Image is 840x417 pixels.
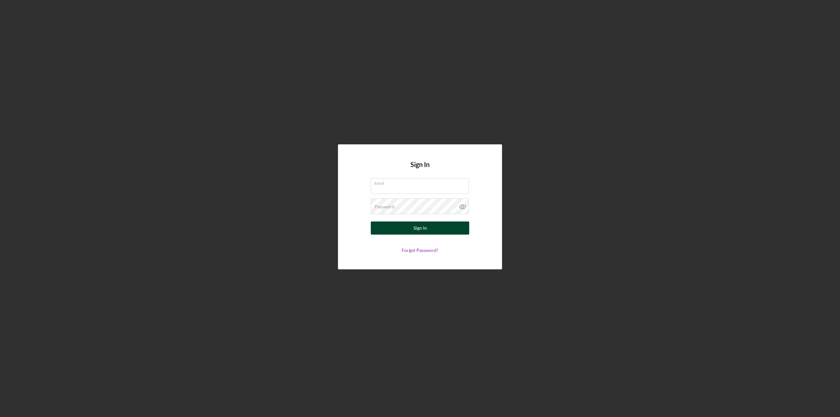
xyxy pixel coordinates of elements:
[374,178,469,186] label: Email
[402,247,438,253] a: Forgot Password?
[410,161,430,178] h4: Sign In
[413,221,427,235] div: Sign In
[371,221,469,235] button: Sign In
[374,204,394,209] label: Password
